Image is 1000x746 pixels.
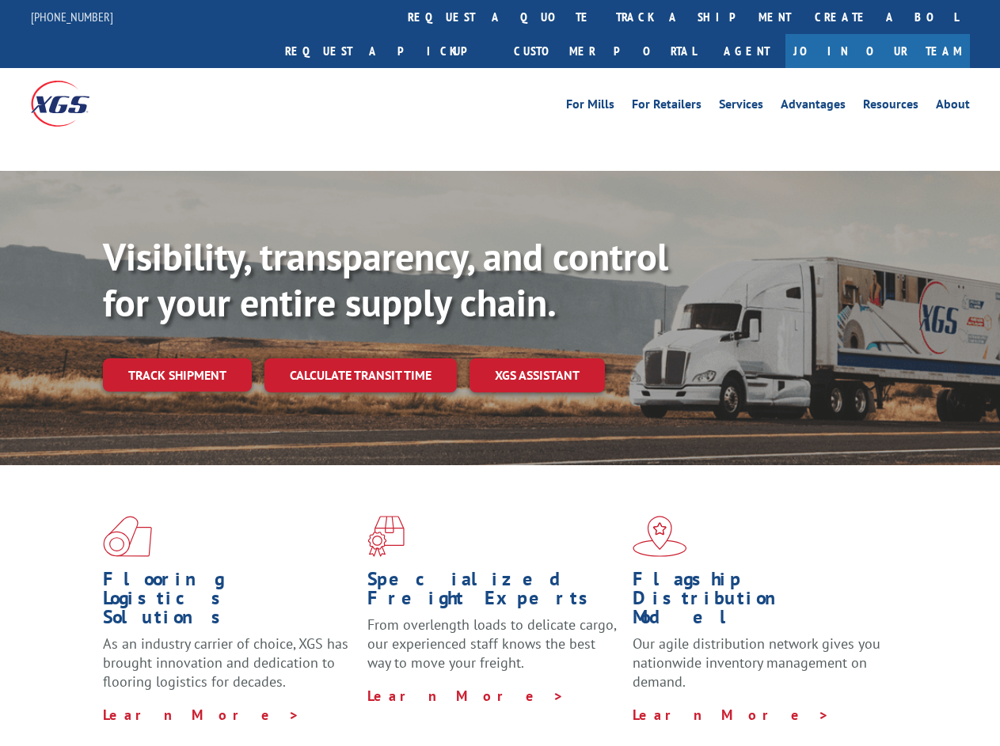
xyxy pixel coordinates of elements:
h1: Flagship Distribution Model [633,570,885,634]
a: Resources [863,98,918,115]
h1: Specialized Freight Experts [367,570,620,615]
a: Agent [708,34,785,68]
a: Calculate transit time [264,358,457,392]
a: Services [719,98,763,115]
img: xgs-icon-total-supply-chain-intelligence-red [103,516,152,557]
span: As an industry carrier of choice, XGS has brought innovation and dedication to flooring logistics... [103,634,348,691]
a: Customer Portal [502,34,708,68]
a: Advantages [781,98,846,115]
a: XGS ASSISTANT [470,358,605,392]
a: Join Our Team [785,34,970,68]
a: About [936,98,970,115]
a: For Retailers [632,98,702,115]
a: For Mills [566,98,614,115]
img: xgs-icon-focused-on-flooring-red [367,516,405,557]
h1: Flooring Logistics Solutions [103,570,356,634]
img: xgs-icon-flagship-distribution-model-red [633,516,687,557]
a: Learn More > [103,706,300,724]
b: Visibility, transparency, and control for your entire supply chain. [103,232,668,327]
a: [PHONE_NUMBER] [31,9,113,25]
a: Learn More > [367,687,565,705]
p: From overlength loads to delicate cargo, our experienced staff knows the best way to move your fr... [367,615,620,686]
a: Track shipment [103,358,252,392]
a: Learn More > [633,706,830,724]
a: Request a pickup [273,34,502,68]
span: Our agile distribution network gives you nationwide inventory management on demand. [633,634,880,691]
